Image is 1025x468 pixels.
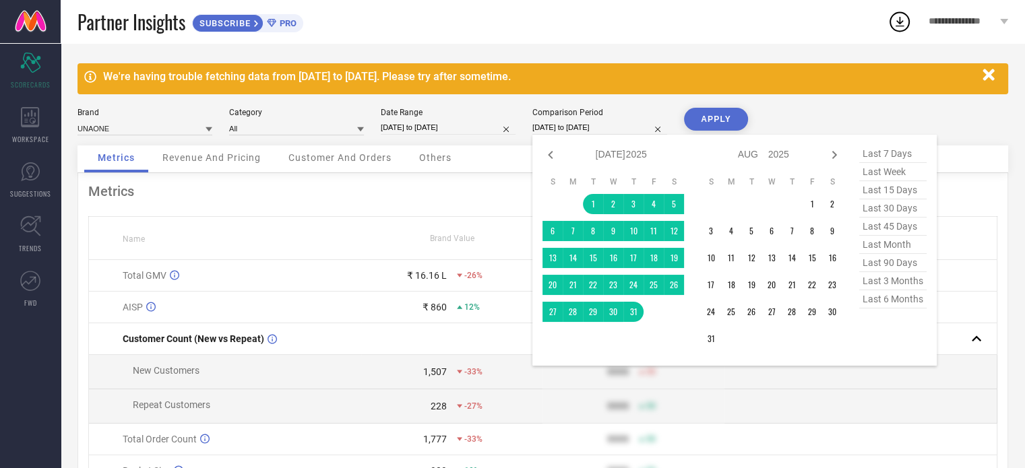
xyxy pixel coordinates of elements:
[859,181,927,199] span: last 15 days
[532,121,667,135] input: Select comparison period
[430,234,474,243] span: Brand Value
[563,275,583,295] td: Mon Jul 21 2025
[741,275,762,295] td: Tue Aug 19 2025
[701,329,721,349] td: Sun Aug 31 2025
[381,121,516,135] input: Select date range
[684,108,748,131] button: APPLY
[419,152,452,163] span: Others
[12,134,49,144] span: WORKSPACE
[542,275,563,295] td: Sun Jul 20 2025
[542,147,559,163] div: Previous month
[859,218,927,236] span: last 45 days
[859,272,927,290] span: last 3 months
[162,152,261,163] span: Revenue And Pricing
[741,221,762,241] td: Tue Aug 05 2025
[532,108,667,117] div: Comparison Period
[782,302,802,322] td: Thu Aug 28 2025
[762,302,782,322] td: Wed Aug 27 2025
[464,434,483,444] span: -33%
[646,367,656,376] span: 50
[407,270,447,281] div: ₹ 16.16 L
[563,221,583,241] td: Mon Jul 07 2025
[701,275,721,295] td: Sun Aug 17 2025
[123,270,166,281] span: Total GMV
[464,401,483,411] span: -27%
[229,108,364,117] div: Category
[607,401,629,411] div: 9999
[464,367,483,376] span: -33%
[607,366,629,377] div: 9999
[802,302,822,322] td: Fri Aug 29 2025
[762,248,782,268] td: Wed Aug 13 2025
[464,302,480,312] span: 12%
[859,145,927,163] span: last 7 days
[664,275,684,295] td: Sat Jul 26 2025
[542,176,563,187] th: Sunday
[802,221,822,241] td: Fri Aug 08 2025
[583,194,603,214] td: Tue Jul 01 2025
[583,248,603,268] td: Tue Jul 15 2025
[623,221,644,241] td: Thu Jul 10 2025
[721,248,741,268] td: Mon Aug 11 2025
[741,176,762,187] th: Tuesday
[193,18,254,28] span: SUBSCRIBE
[103,70,976,83] div: We're having trouble fetching data from [DATE] to [DATE]. Please try after sometime.
[701,176,721,187] th: Sunday
[859,199,927,218] span: last 30 days
[542,302,563,322] td: Sun Jul 27 2025
[542,221,563,241] td: Sun Jul 06 2025
[603,302,623,322] td: Wed Jul 30 2025
[822,176,842,187] th: Saturday
[603,248,623,268] td: Wed Jul 16 2025
[741,302,762,322] td: Tue Aug 26 2025
[603,176,623,187] th: Wednesday
[10,189,51,199] span: SUGGESTIONS
[859,236,927,254] span: last month
[859,163,927,181] span: last week
[123,333,264,344] span: Customer Count (New vs Repeat)
[123,234,145,244] span: Name
[664,221,684,241] td: Sat Jul 12 2025
[603,275,623,295] td: Wed Jul 23 2025
[603,221,623,241] td: Wed Jul 09 2025
[646,401,656,411] span: 50
[802,176,822,187] th: Friday
[644,248,664,268] td: Fri Jul 18 2025
[133,365,199,376] span: New Customers
[583,275,603,295] td: Tue Jul 22 2025
[133,399,210,410] span: Repeat Customers
[88,183,997,199] div: Metrics
[802,194,822,214] td: Fri Aug 01 2025
[431,401,447,411] div: 228
[563,248,583,268] td: Mon Jul 14 2025
[607,434,629,444] div: 9999
[11,79,51,90] span: SCORECARDS
[123,302,143,312] span: AISP
[563,176,583,187] th: Monday
[782,221,802,241] td: Thu Aug 07 2025
[782,248,802,268] td: Thu Aug 14 2025
[859,290,927,308] span: last 6 months
[802,275,822,295] td: Fri Aug 22 2025
[762,221,782,241] td: Wed Aug 06 2025
[423,366,447,377] div: 1,507
[381,108,516,117] div: Date Range
[664,248,684,268] td: Sat Jul 19 2025
[583,176,603,187] th: Tuesday
[664,176,684,187] th: Saturday
[822,275,842,295] td: Sat Aug 23 2025
[623,194,644,214] td: Thu Jul 03 2025
[646,434,656,444] span: 50
[664,194,684,214] td: Sat Jul 05 2025
[542,248,563,268] td: Sun Jul 13 2025
[822,302,842,322] td: Sat Aug 30 2025
[782,275,802,295] td: Thu Aug 21 2025
[822,194,842,214] td: Sat Aug 02 2025
[826,147,842,163] div: Next month
[24,298,37,308] span: FWD
[288,152,392,163] span: Customer And Orders
[644,275,664,295] td: Fri Jul 25 2025
[623,275,644,295] td: Thu Jul 24 2025
[276,18,297,28] span: PRO
[77,108,212,117] div: Brand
